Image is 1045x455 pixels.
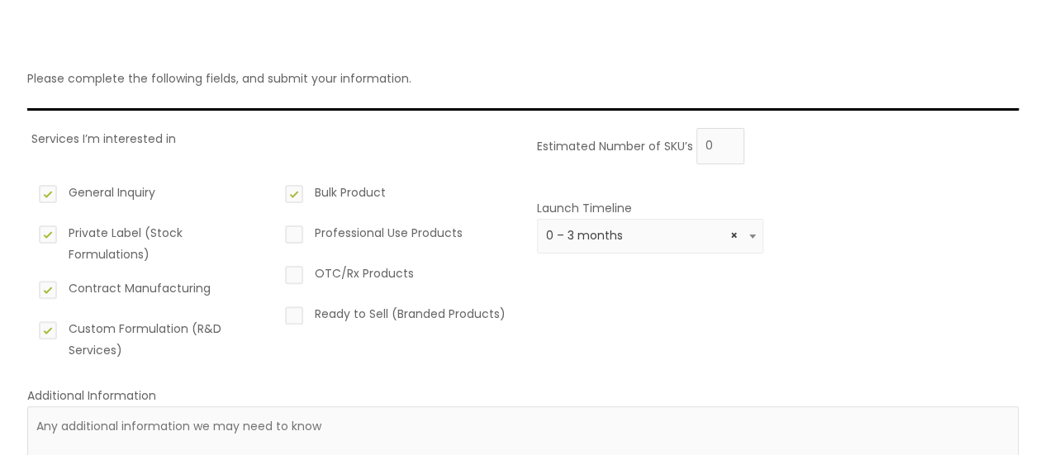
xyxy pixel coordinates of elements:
span: 0 – 3 months [546,228,754,244]
label: Private Label (Stock Formulations) [36,222,263,265]
label: Contract Manufacturing [36,277,263,306]
label: OTC/Rx Products [282,263,509,291]
label: Custom Formulation (R&D Services) [36,318,263,361]
label: Bulk Product [282,182,509,210]
label: Services I’m interested in [31,130,176,147]
p: Please complete the following fields, and submit your information. [27,68,1019,89]
label: General Inquiry [36,182,263,210]
label: Ready to Sell (Branded Products) [282,303,509,331]
label: Estimated Number of SKU’s [537,137,693,154]
label: Launch Timeline [537,200,632,216]
label: Professional Use Products [282,222,509,250]
label: Additional Information [27,387,156,404]
span: 0 – 3 months [537,219,764,254]
input: Please enter the estimated number of skus [696,128,744,164]
span: Remove all items [730,228,738,244]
